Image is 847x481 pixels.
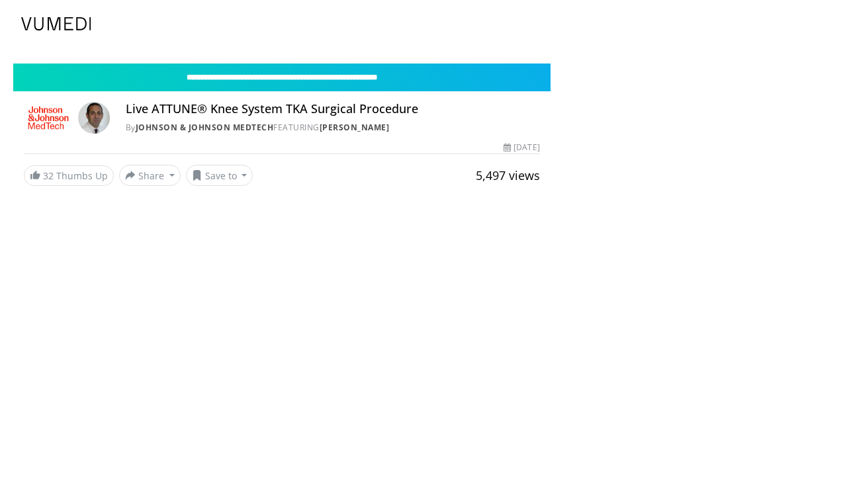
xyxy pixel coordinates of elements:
[476,167,540,183] span: 5,497 views
[136,122,274,133] a: Johnson & Johnson MedTech
[126,102,540,116] h4: Live ATTUNE® Knee System TKA Surgical Procedure
[186,165,253,186] button: Save to
[119,165,181,186] button: Share
[320,122,390,133] a: [PERSON_NAME]
[504,142,539,153] div: [DATE]
[78,102,110,134] img: Avatar
[126,122,540,134] div: By FEATURING
[43,169,54,182] span: 32
[24,165,114,186] a: 32 Thumbs Up
[21,17,91,30] img: VuMedi Logo
[24,102,73,134] img: Johnson & Johnson MedTech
